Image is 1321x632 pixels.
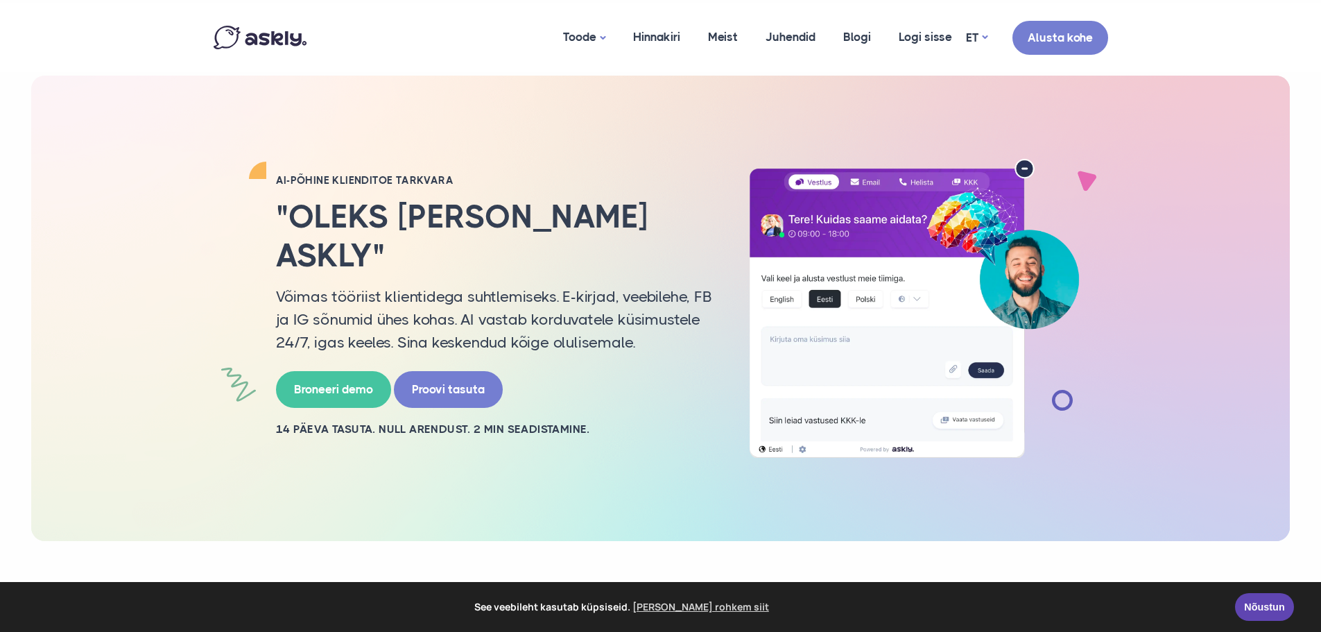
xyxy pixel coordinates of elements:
[549,3,619,72] a: Toode
[276,198,713,274] h2: "Oleks [PERSON_NAME] Askly"
[1235,593,1294,621] a: Nõustun
[394,371,503,408] a: Proovi tasuta
[20,597,1225,617] span: See veebileht kasutab küpsiseid.
[214,26,306,49] img: Askly
[619,3,694,71] a: Hinnakiri
[752,3,829,71] a: Juhendid
[276,422,713,437] h2: 14 PÄEVA TASUTA. NULL ARENDUST. 2 MIN SEADISTAMINE.
[630,597,771,617] a: learn more about cookies
[1012,21,1108,55] a: Alusta kohe
[276,371,391,408] a: Broneeri demo
[276,173,713,187] h2: AI-PÕHINE KLIENDITOE TARKVARA
[829,3,885,71] a: Blogi
[966,28,987,48] a: ET
[885,3,966,71] a: Logi sisse
[694,3,752,71] a: Meist
[276,285,713,354] p: Võimas tööriist klientidega suhtlemiseks. E-kirjad, veebilehe, FB ja IG sõnumid ühes kohas. AI va...
[734,159,1094,459] img: AI multilingual chat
